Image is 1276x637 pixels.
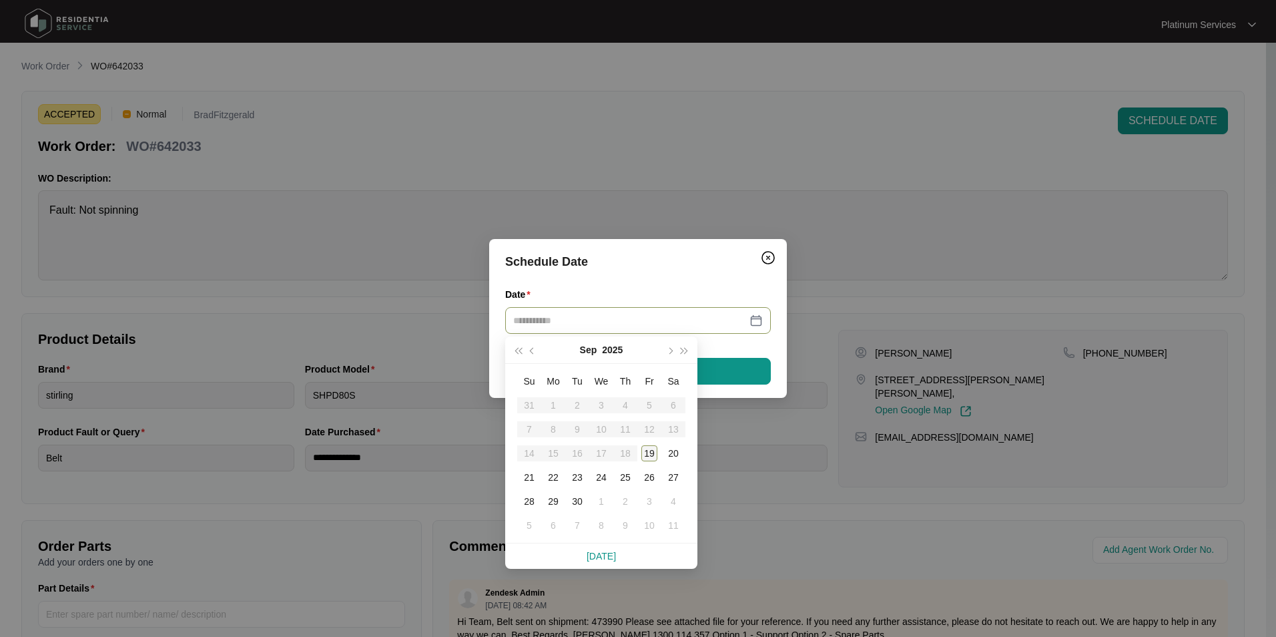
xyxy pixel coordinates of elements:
div: 7 [569,517,585,534]
td: 2025-10-01 [589,489,613,513]
div: 24 [593,469,609,485]
td: 2025-09-27 [661,465,685,489]
th: Fr [637,369,661,393]
td: 2025-09-28 [517,489,541,513]
th: We [589,369,613,393]
div: 6 [545,517,561,534]
td: 2025-10-07 [565,513,589,538]
div: 25 [617,469,633,485]
td: 2025-09-19 [637,441,661,465]
div: 5 [521,517,537,534]
th: Su [517,369,541,393]
img: closeCircle [760,250,776,266]
div: 11 [665,517,681,534]
td: 2025-10-08 [589,513,613,538]
div: 30 [569,493,585,509]
td: 2025-09-21 [517,465,541,489]
td: 2025-09-24 [589,465,613,489]
th: Sa [661,369,685,393]
div: 29 [545,493,561,509]
div: 2 [617,493,633,509]
div: 20 [665,445,681,461]
div: 3 [641,493,657,509]
td: 2025-09-26 [637,465,661,489]
td: 2025-10-04 [661,489,685,513]
div: 19 [641,445,657,461]
button: 2025 [602,337,623,363]
td: 2025-09-20 [661,441,685,465]
div: 10 [641,517,657,534]
button: Sep [580,337,597,363]
div: 22 [545,469,561,485]
th: Tu [565,369,589,393]
td: 2025-10-06 [541,513,565,538]
td: 2025-10-10 [637,513,661,538]
label: Date [505,288,536,301]
div: 23 [569,469,585,485]
th: Mo [541,369,565,393]
button: Close [757,247,779,268]
div: 21 [521,469,537,485]
div: Schedule Date [505,252,771,271]
td: 2025-10-02 [613,489,637,513]
td: 2025-10-05 [517,513,541,538]
td: 2025-09-30 [565,489,589,513]
div: 4 [665,493,681,509]
td: 2025-10-03 [637,489,661,513]
td: 2025-09-23 [565,465,589,489]
td: 2025-09-25 [613,465,637,489]
div: 28 [521,493,537,509]
div: 26 [641,469,657,485]
td: 2025-10-09 [613,513,637,538]
div: 27 [665,469,681,485]
td: 2025-10-11 [661,513,685,538]
td: 2025-09-29 [541,489,565,513]
th: Th [613,369,637,393]
a: [DATE] [587,551,616,562]
input: Date [513,313,747,328]
td: 2025-09-22 [541,465,565,489]
div: 9 [617,517,633,534]
div: 1 [593,493,609,509]
div: 8 [593,517,609,534]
